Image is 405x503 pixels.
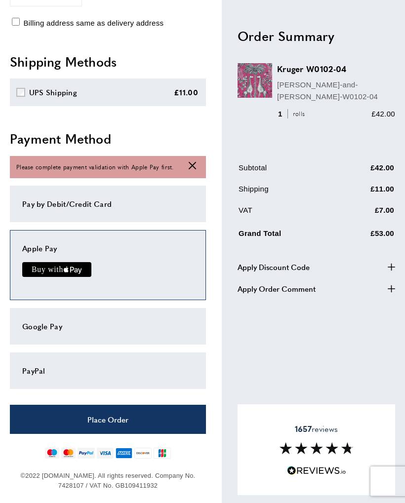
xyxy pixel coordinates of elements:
div: Google Pay [22,320,194,332]
span: Apply Discount Code [238,261,310,272]
td: Grand Total [239,225,338,246]
td: £42.00 [339,161,394,181]
td: VAT [239,204,338,223]
span: ©2022 [DOMAIN_NAME]. All rights reserved. Company No. 7428107 / VAT No. GB109411932 [21,472,196,489]
td: £53.00 [339,225,394,246]
img: visa [97,448,113,459]
span: £42.00 [371,109,395,117]
img: american-express [116,448,133,459]
p: [PERSON_NAME]-and-[PERSON_NAME]-W0102-04 [277,78,395,102]
h2: Payment Method [10,130,206,148]
img: Kruger W0102-04 [238,63,272,98]
td: Shipping [239,183,338,202]
div: UPS Shipping [29,86,78,98]
h2: Order Summary [238,27,395,44]
span: Apply Order Comment [238,282,316,294]
img: Reviews section [280,442,354,454]
button: Place Order [10,405,206,434]
img: paypal [78,448,95,459]
strong: 1657 [295,423,312,434]
span: reviews [295,424,338,434]
td: Subtotal [239,161,338,181]
img: maestro [45,448,59,459]
div: 1 [277,108,308,119]
h2: Shipping Methods [10,53,206,71]
img: discover [134,448,152,459]
input: Billing address same as delivery address [12,18,20,26]
td: £11.00 [339,183,394,202]
span: Billing address same as delivery address [23,19,163,27]
img: mastercard [61,448,76,459]
img: Reviews.io 5 stars [287,466,346,475]
span: Please complete payment validation with Apple Pay first. [16,162,174,172]
div: Pay by Debit/Credit Card [22,198,194,210]
span: rolls [287,109,308,118]
h3: Kruger W0102-04 [277,63,395,75]
td: £7.00 [339,204,394,223]
div: Apple Pay [22,242,194,254]
div: £11.00 [174,86,198,98]
div: PayPal [22,365,194,377]
img: jcb [154,448,171,459]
